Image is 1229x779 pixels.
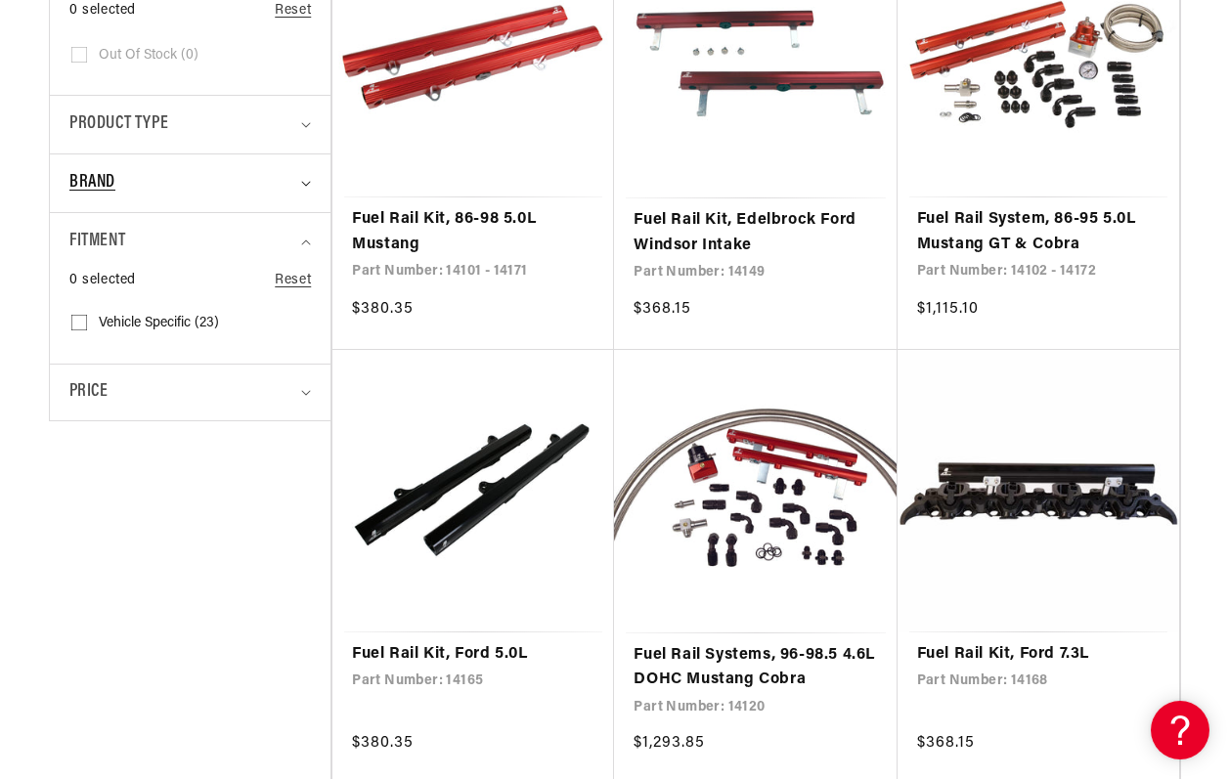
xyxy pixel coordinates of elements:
a: Fuel Rail Kit, Ford 7.3L [917,642,1160,668]
a: Fuel Rail Kit, Ford 5.0L [352,642,594,668]
a: Fuel Rail Systems, 96-98.5 4.6L DOHC Mustang Cobra [634,643,877,693]
span: Vehicle Specific (23) [99,315,219,332]
a: Fuel Rail System, 86-95 5.0L Mustang GT & Cobra [917,207,1160,257]
span: Product type [69,110,168,139]
a: Reset [275,270,311,291]
summary: Product type (0 selected) [69,96,311,153]
summary: Price [69,365,311,420]
a: Fuel Rail Kit, Edelbrock Ford Windsor Intake [634,208,877,258]
span: Price [69,379,108,406]
span: Out of stock (0) [99,47,198,65]
span: Fitment [69,228,125,256]
summary: Brand (0 selected) [69,154,311,212]
span: Brand [69,169,115,197]
span: 0 selected [69,270,136,291]
a: Fuel Rail Kit, 86-98 5.0L Mustang [352,207,594,257]
summary: Fitment (0 selected) [69,213,311,271]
